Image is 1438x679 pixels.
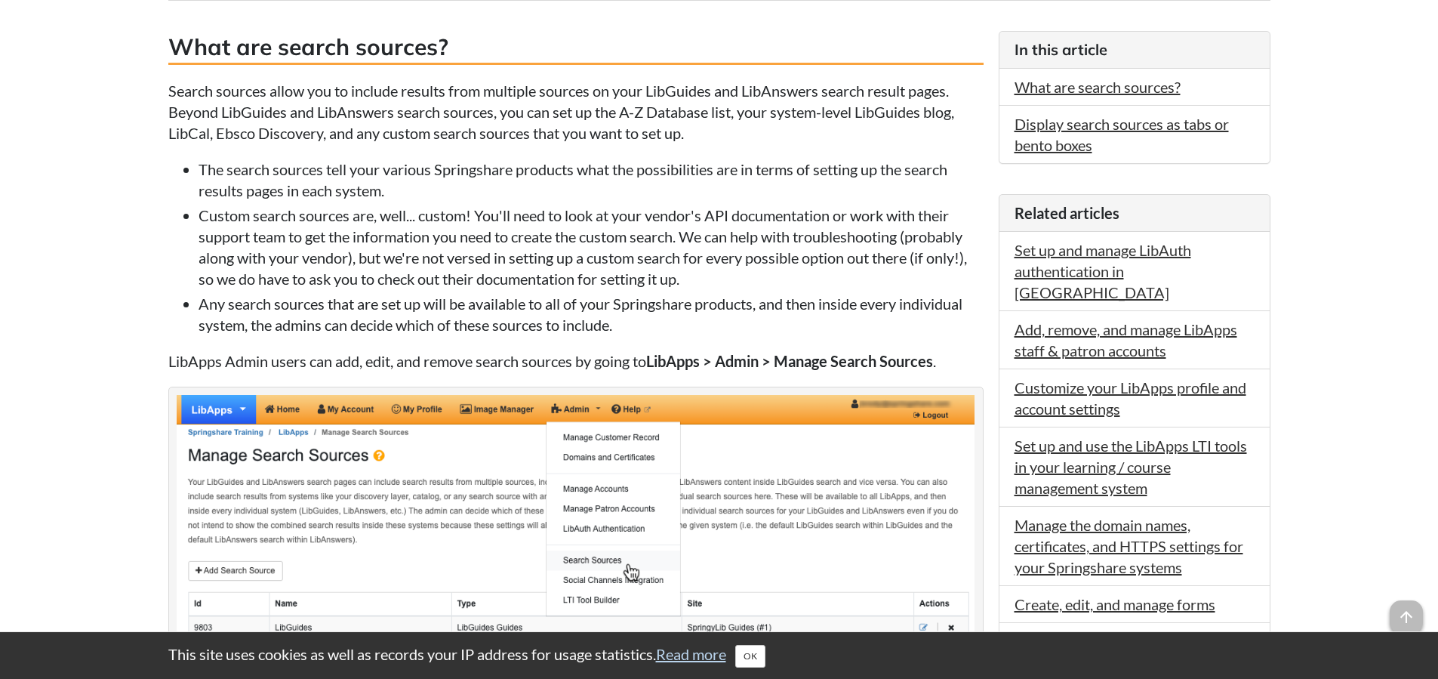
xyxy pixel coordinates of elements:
[199,159,984,201] li: The search sources tell your various Springshare products what the possibilities are in terms of ...
[168,31,984,65] h3: What are search sources?
[1015,78,1181,96] a: What are search sources?
[1015,320,1237,360] a: Add, remove, and manage LibApps staff & patron accounts
[646,352,933,370] strong: LibApps > Admin > Manage Search Sources
[1015,516,1243,576] a: Manage the domain names, certificates, and HTTPS settings for your Springshare systems
[1015,204,1119,222] span: Related articles
[168,80,984,144] p: Search sources allow you to include results from multiple sources on your LibGuides and LibAnswer...
[1390,602,1423,620] a: arrow_upward
[199,293,984,335] li: Any search sources that are set up will be available to all of your Springshare products, and the...
[199,205,984,289] li: Custom search sources are, well... custom! You'll need to look at your vendor's API documentation...
[656,645,726,663] a: Read more
[153,644,1286,668] div: This site uses cookies as well as records your IP address for usage statistics.
[1015,595,1215,613] a: Create, edit, and manage forms
[1015,115,1229,154] a: Display search sources as tabs or bento boxes
[1015,241,1191,301] a: Set up and manage LibAuth authentication in [GEOGRAPHIC_DATA]
[1015,378,1246,418] a: Customize your LibApps profile and account settings
[1015,437,1247,497] a: Set up and use the LibApps LTI tools in your learning / course management system
[1015,39,1255,60] h3: In this article
[735,645,765,668] button: Close
[1390,600,1423,634] span: arrow_upward
[168,350,984,372] p: LibApps Admin users can add, edit, and remove search sources by going to .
